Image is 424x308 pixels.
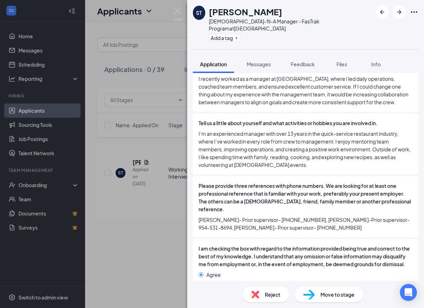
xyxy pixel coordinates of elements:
[393,6,406,18] button: ArrowRight
[400,284,417,301] div: Open Intercom Messenger
[371,61,381,67] span: Info
[209,34,240,41] button: PlusAdd a tag
[291,61,315,67] span: Feedback
[209,18,372,32] div: [DEMOGRAPHIC_DATA]-fil-A Manager - FasTrak Program at [GEOGRAPHIC_DATA]
[378,8,386,16] svg: ArrowLeftNew
[336,61,347,67] span: Files
[320,291,355,298] span: Move to stage
[199,119,378,127] span: Tell us a little about yourself and what activities or hobbies you are involved in.
[199,75,413,106] span: I recently worked as a manager at [GEOGRAPHIC_DATA], where I led daily operations, coached team m...
[410,8,418,16] svg: Ellipses
[199,130,413,169] span: I’m an experienced manager with over 13 years in the quick-service restaurant industry, where I’v...
[247,61,271,67] span: Messages
[206,271,221,279] span: Agree
[200,61,227,67] span: Application
[196,9,202,16] div: ST
[395,8,403,16] svg: ArrowRight
[199,182,413,213] span: Please provide three references with phone numbers. We are looking for at least one professional ...
[376,6,389,18] button: ArrowLeftNew
[199,245,413,268] span: I am checking the box with regard to the information provided being true and correct to the best ...
[265,291,280,298] span: Reject
[209,6,282,18] h1: [PERSON_NAME]
[234,36,239,40] svg: Plus
[199,216,413,231] span: [PERSON_NAME]- Prior supervisor- [PHONE_NUMBER], [PERSON_NAME]-Prior supervisor-954-531-8694, [PE...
